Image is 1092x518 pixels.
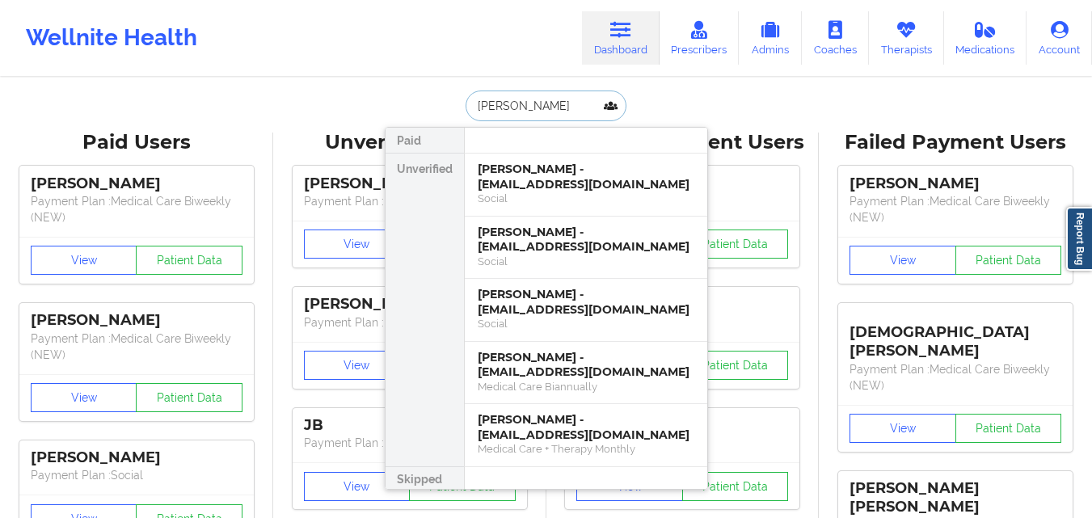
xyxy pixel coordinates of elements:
[1027,11,1092,65] a: Account
[386,128,464,154] div: Paid
[478,255,694,268] div: Social
[682,230,789,259] button: Patient Data
[850,193,1061,225] p: Payment Plan : Medical Care Biweekly (NEW)
[304,175,516,193] div: [PERSON_NAME]
[31,175,242,193] div: [PERSON_NAME]
[582,11,660,65] a: Dashboard
[955,246,1062,275] button: Patient Data
[136,383,242,412] button: Patient Data
[850,361,1061,394] p: Payment Plan : Medical Care Biweekly (NEW)
[682,472,789,501] button: Patient Data
[31,383,137,412] button: View
[478,192,694,205] div: Social
[1066,207,1092,271] a: Report Bug
[31,449,242,467] div: [PERSON_NAME]
[31,246,137,275] button: View
[304,472,411,501] button: View
[31,311,242,330] div: [PERSON_NAME]
[850,175,1061,193] div: [PERSON_NAME]
[850,246,956,275] button: View
[850,414,956,443] button: View
[478,350,694,380] div: [PERSON_NAME] - [EMAIL_ADDRESS][DOMAIN_NAME]
[386,467,464,493] div: Skipped
[304,435,516,451] p: Payment Plan : Unmatched Plan
[869,11,944,65] a: Therapists
[304,230,411,259] button: View
[285,130,535,155] div: Unverified Users
[944,11,1027,65] a: Medications
[478,162,694,192] div: [PERSON_NAME] - [EMAIL_ADDRESS][DOMAIN_NAME]
[955,414,1062,443] button: Patient Data
[31,331,242,363] p: Payment Plan : Medical Care Biweekly (NEW)
[478,287,694,317] div: [PERSON_NAME] - [EMAIL_ADDRESS][DOMAIN_NAME]
[136,246,242,275] button: Patient Data
[478,317,694,331] div: Social
[478,225,694,255] div: [PERSON_NAME] - [EMAIL_ADDRESS][DOMAIN_NAME]
[850,311,1061,360] div: [DEMOGRAPHIC_DATA][PERSON_NAME]
[31,467,242,483] p: Payment Plan : Social
[802,11,869,65] a: Coaches
[304,314,516,331] p: Payment Plan : Unmatched Plan
[478,442,694,456] div: Medical Care + Therapy Monthly
[478,412,694,442] div: [PERSON_NAME] - [EMAIL_ADDRESS][DOMAIN_NAME]
[304,351,411,380] button: View
[304,193,516,209] p: Payment Plan : Unmatched Plan
[660,11,740,65] a: Prescribers
[304,295,516,314] div: [PERSON_NAME]
[386,154,464,467] div: Unverified
[850,479,1061,516] div: [PERSON_NAME] [PERSON_NAME]
[31,193,242,225] p: Payment Plan : Medical Care Biweekly (NEW)
[830,130,1081,155] div: Failed Payment Users
[478,380,694,394] div: Medical Care Biannually
[304,416,516,435] div: JB
[739,11,802,65] a: Admins
[682,351,789,380] button: Patient Data
[11,130,262,155] div: Paid Users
